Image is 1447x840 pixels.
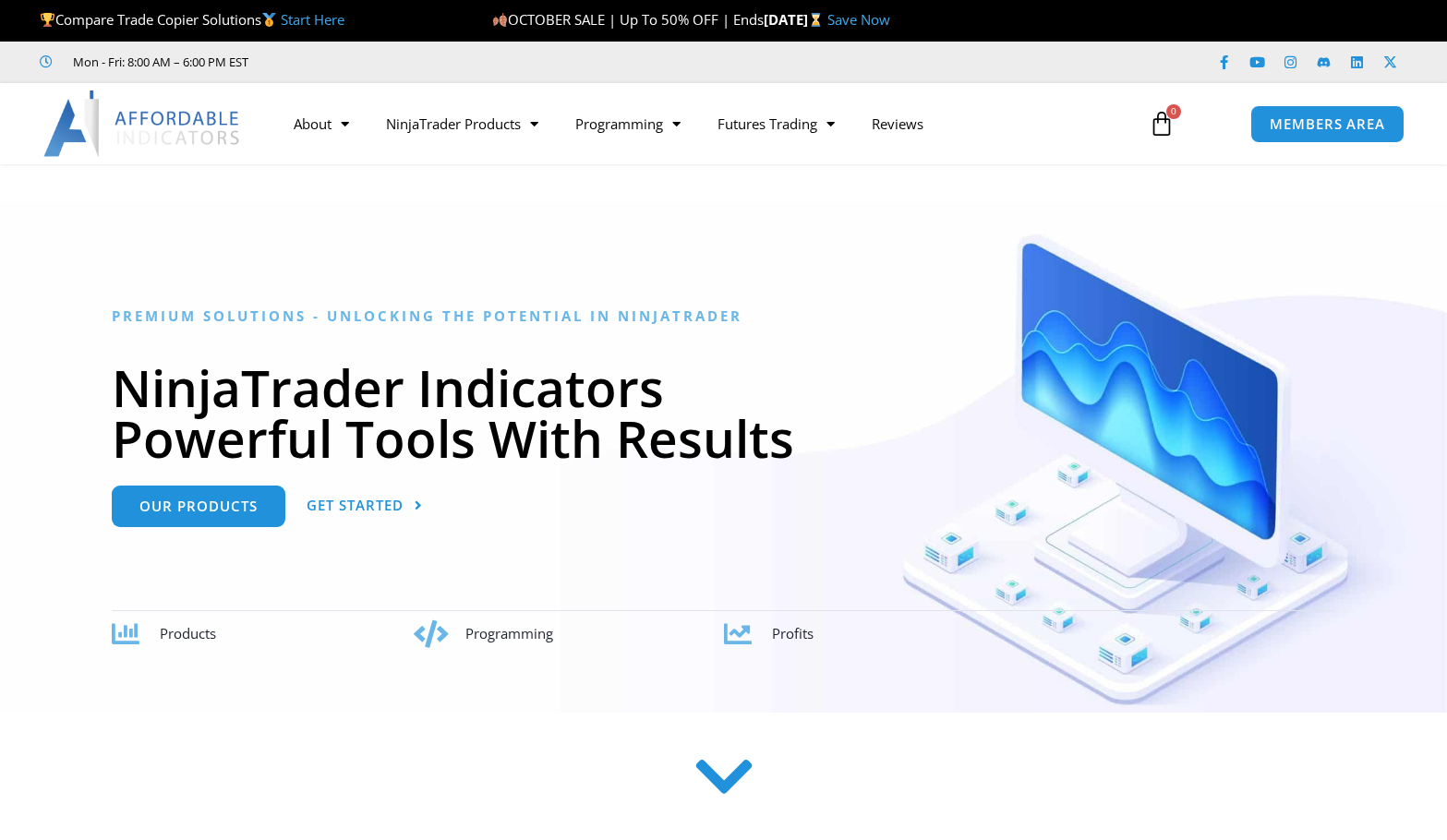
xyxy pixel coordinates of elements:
[809,13,823,27] img: ⌛
[41,13,54,27] img: 🏆
[368,102,557,145] a: NinjaTrader Products
[307,498,404,512] span: Get Started
[262,13,276,27] img: 🥇
[1166,104,1181,119] span: 0
[493,13,507,27] img: 🍂
[112,307,1335,325] h6: Premium Solutions - Unlocking the Potential in NinjaTrader
[1121,97,1202,150] a: 0
[1250,105,1405,143] a: MEMBERS AREA
[853,102,942,145] a: Reviews
[160,624,216,642] span: Products
[274,53,551,71] iframe: Customer reviews powered by Trustpilot
[772,624,814,642] span: Profits
[275,102,368,145] a: About
[827,10,890,29] a: Save Now
[275,102,1129,145] nav: Menu
[764,10,827,29] strong: [DATE]
[112,362,1335,463] h1: NinjaTrader Indicators Powerful Tools With Results
[1270,117,1385,131] span: MEMBERS AREA
[307,486,423,527] a: Get Started
[492,10,764,29] span: OCTOBER SALE | Up To 50% OFF | Ends
[465,624,553,642] span: Programming
[281,10,344,29] a: Start Here
[68,51,248,73] span: Mon - Fri: 8:00 AM – 6:00 PM EST
[43,90,242,157] img: LogoAI | Affordable Indicators – NinjaTrader
[699,102,853,145] a: Futures Trading
[557,102,699,145] a: Programming
[139,499,258,513] span: Our Products
[40,10,344,29] span: Compare Trade Copier Solutions
[112,486,285,527] a: Our Products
